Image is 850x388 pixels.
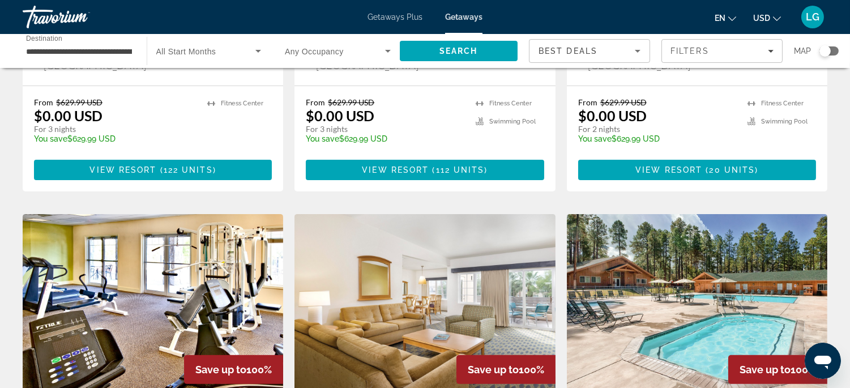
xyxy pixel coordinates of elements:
[468,364,519,376] span: Save up to
[368,12,422,22] a: Getaways Plus
[184,355,283,384] div: 100%
[26,45,132,58] input: Select destination
[34,134,67,143] span: You save
[285,47,344,56] span: Any Occupancy
[195,364,246,376] span: Save up to
[702,165,758,174] span: ( )
[539,46,597,56] span: Best Deals
[578,134,736,143] p: $629.99 USD
[306,134,339,143] span: You save
[56,97,102,107] span: $629.99 USD
[805,343,841,379] iframe: Button to launch messaging window
[661,39,783,63] button: Filters
[578,160,816,180] button: View Resort(20 units)
[306,124,464,134] p: For 3 nights
[34,124,196,134] p: For 3 nights
[26,35,62,42] span: Destination
[600,97,647,107] span: $629.99 USD
[670,46,709,56] span: Filters
[710,165,755,174] span: 20 units
[164,165,213,174] span: 122 units
[798,5,827,29] button: User Menu
[34,107,102,124] p: $0.00 USD
[34,160,272,180] button: View Resort(122 units)
[306,107,374,124] p: $0.00 USD
[740,364,791,376] span: Save up to
[806,11,819,23] span: LG
[489,100,532,107] span: Fitness Center
[445,12,482,22] a: Getaways
[156,47,216,56] span: All Start Months
[753,14,770,23] span: USD
[306,134,464,143] p: $629.99 USD
[715,14,725,23] span: en
[436,165,485,174] span: 112 units
[34,134,196,143] p: $629.99 USD
[715,10,736,26] button: Change language
[362,165,429,174] span: View Resort
[34,97,53,107] span: From
[728,355,827,384] div: 100%
[753,10,781,26] button: Change currency
[539,44,640,58] mat-select: Sort by
[456,355,556,384] div: 100%
[23,2,136,32] a: Travorium
[761,118,808,125] span: Swimming Pool
[89,165,156,174] span: View Resort
[794,43,811,59] span: Map
[578,134,612,143] span: You save
[578,97,597,107] span: From
[429,165,488,174] span: ( )
[400,41,518,61] button: Search
[578,107,647,124] p: $0.00 USD
[439,46,478,56] span: Search
[489,118,536,125] span: Swimming Pool
[635,165,702,174] span: View Resort
[578,124,736,134] p: For 2 nights
[157,165,216,174] span: ( )
[221,100,263,107] span: Fitness Center
[306,160,544,180] button: View Resort(112 units)
[306,97,325,107] span: From
[761,100,804,107] span: Fitness Center
[328,97,374,107] span: $629.99 USD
